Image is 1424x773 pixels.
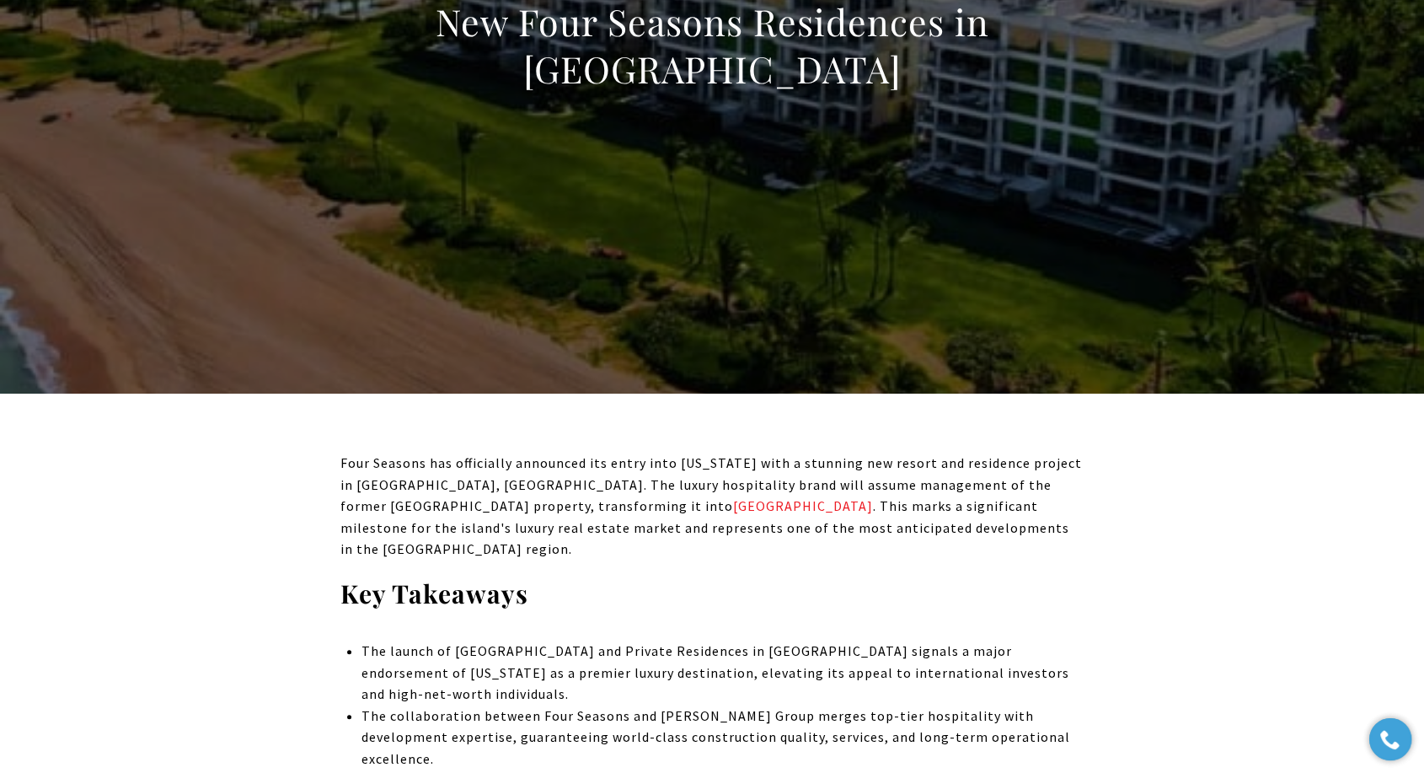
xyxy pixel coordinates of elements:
[361,706,1084,770] li: The collaboration between Four Seasons and [PERSON_NAME] Group merges top-tier hospitality with d...
[361,641,1084,706] li: The launch of [GEOGRAPHIC_DATA] and Private Residences in [GEOGRAPHIC_DATA] signals a major endor...
[340,577,528,610] strong: Key Takeaways
[733,497,873,514] a: Four Seasons Resort - open in a new tab
[340,453,1084,561] p: Four Seasons has officially announced its entry into [US_STATE] with a stunning new resort and re...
